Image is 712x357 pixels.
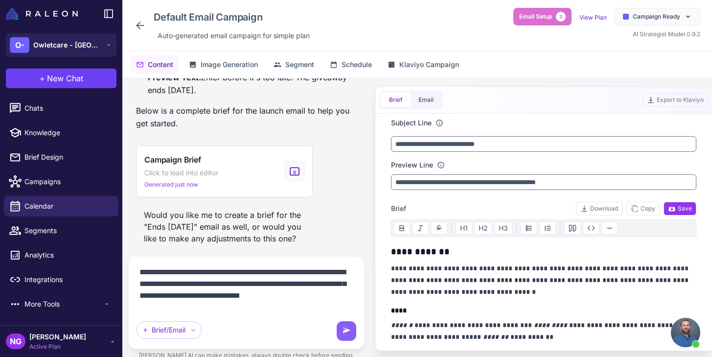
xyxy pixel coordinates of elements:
span: Campaigns [24,176,111,187]
button: O-Owletcare - [GEOGRAPHIC_DATA] [6,33,116,57]
button: H1 [456,222,472,235]
button: H2 [474,222,492,235]
span: Save [668,204,692,213]
a: Brief Design [4,147,118,167]
button: Schedule [324,55,378,74]
span: Campaign Brief [144,154,201,166]
span: Segments [24,225,111,236]
span: + [40,72,45,84]
span: Click to load into editor [144,167,218,178]
span: Generated just now [144,180,198,189]
button: Email Setup3 [513,8,572,25]
button: Brief [381,93,411,107]
button: Klaviyo Campaign [382,55,465,74]
a: Analytics [4,245,118,265]
span: More Tools [24,299,103,309]
div: Open chat [671,318,700,347]
button: H3 [494,222,512,235]
a: Calendar [4,196,118,216]
a: Campaigns [4,171,118,192]
div: Click to edit campaign name [150,8,314,26]
span: [PERSON_NAME] [29,332,86,342]
span: Copy [631,204,655,213]
div: Brief/Email [137,321,202,339]
span: Analytics [24,250,111,261]
span: Campaign Ready [633,12,680,21]
button: Content [130,55,179,74]
span: AI Strategist Model 0.9.2 [633,30,700,38]
a: View Plan [579,14,607,21]
button: Email [411,93,441,107]
button: +New Chat [6,69,116,88]
label: Subject Line [391,118,432,128]
span: Owletcare - [GEOGRAPHIC_DATA] [33,40,102,50]
span: Brief [391,203,406,214]
label: Preview Line [391,160,433,170]
span: Knowledge [24,127,111,138]
img: Raleon Logo [6,8,78,20]
span: Integrations [24,274,111,285]
span: Segment [285,59,314,70]
div: O- [10,37,29,53]
span: Schedule [342,59,372,70]
p: Below is a complete brief for the launch email to help you get started. [136,104,357,130]
button: Segment [268,55,320,74]
span: Brief Design [24,152,111,163]
button: Export to Klaviyo [643,93,708,107]
span: Calendar [24,201,111,212]
a: Raleon Logo [6,8,82,20]
a: Knowledge [4,122,118,143]
span: New Chat [47,72,83,84]
a: Segments [4,220,118,241]
a: Chats [4,98,118,119]
span: Content [148,59,173,70]
a: Integrations [4,269,118,290]
button: Save [664,202,696,215]
span: Email Setup [519,12,552,21]
button: Image Generation [183,55,264,74]
span: Image Generation [201,59,258,70]
span: 3 [556,12,566,22]
div: Click to edit description [154,28,314,43]
button: Copy [626,202,660,215]
button: Download [576,202,622,215]
span: Active Plan [29,342,86,351]
div: NG [6,333,25,349]
span: Chats [24,103,111,114]
span: Auto‑generated email campaign for simple plan [158,30,310,41]
div: Would you like me to create a brief for the "Ends [DATE]" email as well, or would you like to mak... [136,205,313,248]
span: Klaviyo Campaign [399,59,459,70]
